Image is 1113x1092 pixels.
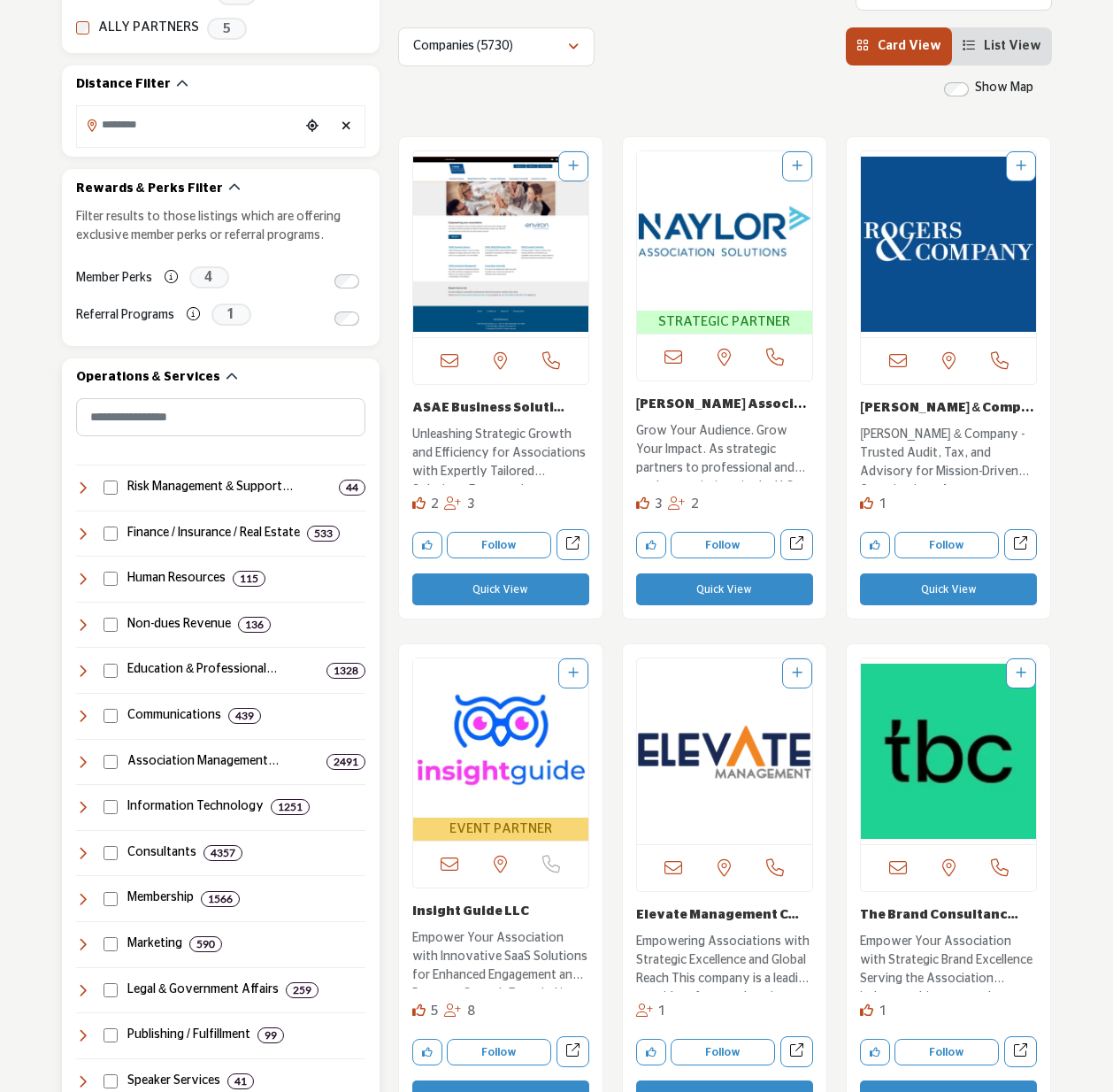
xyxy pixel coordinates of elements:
[444,495,475,515] div: Followers
[860,1039,890,1065] button: Like company
[77,108,300,142] input: Search Location
[568,667,579,680] a: Add To List
[76,398,365,436] input: Search Category
[636,905,813,924] h3: Elevate Management Company
[127,1027,250,1044] h4: Publishing / Fulfillment: Solutions for creating, distributing, and managing publications, direct...
[444,1002,475,1022] div: Followers
[780,1036,813,1067] a: Open elevate-management-company in new tab
[104,1028,118,1042] input: Select Publishing / Fulfillment checkbox
[245,619,264,631] b: 136
[127,525,300,542] h4: Finance / Insurance / Real Estate: Financial management, accounting, insurance, banking, payroll,...
[412,532,442,558] button: Like company
[413,151,588,337] img: ASAE Business Solutions
[655,497,663,511] span: 3
[792,160,802,173] a: Add To List
[894,532,999,558] button: Follow
[637,151,812,335] a: Open Listing in new tab
[271,799,310,815] div: 1251 Results For Information Technology
[334,756,358,768] b: 2491
[963,40,1041,52] a: View List
[636,496,649,510] i: Likes
[879,1004,887,1018] span: 1
[127,570,226,588] h4: Human Resources: Services and solutions for employee management, benefits, recruiting, compliance...
[860,909,1018,921] a: The Brand Consultanc...
[412,402,564,414] a: ASAE Business Soluti...
[104,527,118,541] input: Select Finance / Insurance / Real Estate checkbox
[412,1039,442,1065] button: Like company
[286,982,319,998] div: 259 Results For Legal & Government Affairs
[431,1004,439,1018] span: 5
[127,935,182,953] h4: Marketing: Strategies and services for audience acquisition, branding, research, and digital and ...
[413,38,513,56] p: Companies (5730)
[104,618,118,632] input: Select Non-dues Revenue checkbox
[76,369,220,387] h2: Operations & Services
[860,573,1037,605] button: Quick View
[104,755,118,769] input: Select Association Management Company (AMC) checkbox
[228,708,261,724] div: 439 Results For Communications
[556,529,589,560] a: Open asae-business-solutions in new tab
[878,40,941,52] span: Card View
[104,937,118,951] input: Select Marketing checkbox
[412,929,589,988] p: Empower Your Association with Innovative SaaS Solutions for Enhanced Engagement and Revenue Growt...
[431,497,439,511] span: 2
[637,151,812,311] img: Naylor Association Solutions
[98,18,199,38] label: ALLY PARTNERS
[860,1004,873,1017] i: Like
[412,398,589,417] h3: ASAE Business Solutions
[412,426,589,485] p: Unleashing Strategic Growth and Efficiency for Associations with Expertly Tailored Solutions Empo...
[447,532,551,558] button: Follow
[1016,160,1026,173] a: Add To List
[637,658,812,844] a: Open Listing in new tab
[860,905,1037,924] h3: The Brand Consultancy
[104,892,118,906] input: Select Membership checkbox
[127,798,264,816] h4: Information Technology: Technology solutions, including software, cybersecurity, cloud computing,...
[127,889,194,907] h4: Membership: Services and strategies for member engagement, retention, communication, and research...
[636,395,813,413] h3: Naylor Association Solutions
[189,936,222,952] div: 590 Results For Marketing
[412,905,529,918] a: Insight Guide LLC
[265,1029,277,1042] b: 99
[658,1004,666,1018] span: 1
[203,845,242,861] div: 4357 Results For Consultants
[334,274,359,288] input: Switch to Member Perks
[984,40,1041,52] span: List View
[568,160,579,173] a: Add To List
[467,497,475,511] span: 3
[1004,1036,1037,1067] a: Open the-brand-consultancy in new tab
[975,79,1033,97] label: Show Map
[104,983,118,997] input: Select Legal & Government Affairs checkbox
[233,571,265,587] div: 115 Results For Human Resources
[861,658,1036,844] img: The Brand Consultancy
[860,421,1037,485] a: [PERSON_NAME] & Company - Trusted Audit, Tax, and Advisory for Mission-Driven Organizations At [P...
[127,616,231,634] h4: Non-dues Revenue: Programs like affinity partnerships, sponsorships, and other revenue-generating...
[334,108,359,146] div: Clear search location
[326,754,365,770] div: 2491 Results For Association Management Company (AMC)
[127,661,319,679] h4: Education & Professional Development: Training, certification, career development, and learning s...
[207,18,247,40] span: 5
[637,658,812,844] img: Elevate Management Company
[952,27,1052,65] li: List View
[104,572,118,586] input: Select Human Resources checkbox
[240,573,258,585] b: 115
[846,27,952,65] li: Card View
[636,422,813,481] p: Grow Your Audience. Grow Your Impact. As strategic partners to professional and trade association...
[299,108,325,146] div: Choose your current location
[861,658,1036,844] a: Open Listing in new tab
[879,497,887,511] span: 1
[104,800,118,814] input: Select Information Technology checkbox
[1016,667,1026,680] a: Add To List
[211,304,251,326] span: 1
[861,151,1036,337] img: Rogers & Company PLLC
[636,1039,666,1065] button: Like company
[861,151,1036,337] a: Open Listing in new tab
[636,909,799,921] a: Elevate Management C...
[636,933,813,992] p: Empowering Associations with Strategic Excellence and Global Reach This company is a leading prov...
[201,891,240,907] div: 1566 Results For Membership
[76,76,171,94] h2: Distance Filter
[860,398,1037,417] h3: Rogers & Company PLLC
[238,617,271,633] div: 136 Results For Non-dues Revenue
[235,710,254,722] b: 439
[641,312,809,333] span: STRATEGIC PARTNER
[636,532,666,558] button: Like company
[208,893,233,905] b: 1566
